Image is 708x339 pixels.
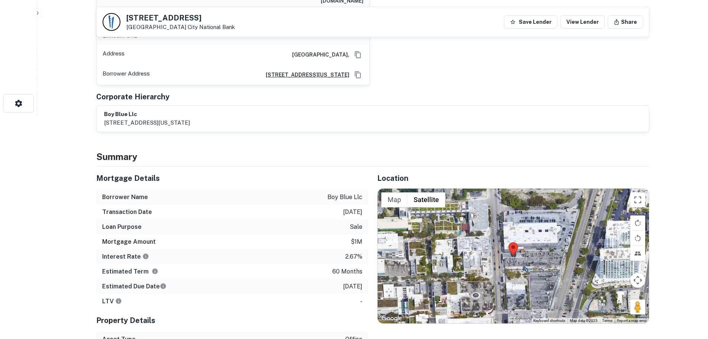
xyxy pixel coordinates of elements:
p: Address [103,49,125,60]
button: Keyboard shortcuts [533,318,565,323]
h5: Location [377,173,649,184]
button: Map camera controls [630,273,645,288]
a: Open this area in Google Maps (opens a new window) [379,314,404,323]
h5: Property Details [96,315,368,326]
p: [DATE] [343,208,362,217]
h6: Borrower Name [102,193,148,202]
h6: Estimated Term [102,267,158,276]
iframe: Chat Widget [671,279,708,315]
svg: The interest rates displayed on the website are for informational purposes only and may be report... [142,253,149,260]
a: Report a map error [617,319,647,323]
p: 2.67% [345,252,362,261]
p: sale [350,223,362,231]
h6: boy blue llc [104,110,190,119]
h5: Mortgage Details [96,173,368,184]
button: Share [608,15,643,29]
button: Save Lender [504,15,557,29]
h6: [GEOGRAPHIC_DATA], [286,51,349,59]
p: Borrower Address [103,69,150,80]
p: $1m [351,237,362,246]
button: Rotate map counterclockwise [630,231,645,246]
h6: Transaction Date [102,208,152,217]
a: [STREET_ADDRESS][US_STATE] [260,71,349,79]
p: [GEOGRAPHIC_DATA] [126,24,235,31]
span: Map data ©2025 [570,319,598,323]
a: Terms (opens in new tab) [602,319,612,323]
svg: LTVs displayed on the website are for informational purposes only and may be reported incorrectly... [115,298,122,304]
p: 60 months [332,267,362,276]
h6: Mortgage Amount [102,237,156,246]
h6: Estimated Due Date [102,282,167,291]
p: boy blue llc [327,193,362,202]
p: [DATE] [343,282,362,291]
img: Google [379,314,404,323]
svg: Term is based on a standard schedule for this type of loan. [152,268,158,275]
h5: Corporate Hierarchy [96,91,169,102]
button: Copy Address [352,69,363,80]
h6: LTV [102,297,122,306]
p: [STREET_ADDRESS][US_STATE] [104,118,190,127]
button: Rotate map clockwise [630,215,645,230]
h5: [STREET_ADDRESS] [126,14,235,22]
button: Copy Address [352,49,363,60]
svg: Estimate is based on a standard schedule for this type of loan. [160,283,167,290]
button: Toggle fullscreen view [630,192,645,207]
h4: Summary [96,150,649,163]
button: Show street map [381,192,407,207]
a: City National Bank [188,24,235,30]
button: Show satellite imagery [407,192,445,207]
h6: Interest Rate [102,252,149,261]
h6: Loan Purpose [102,223,142,231]
p: - [360,297,362,306]
button: Tilt map [630,246,645,261]
a: View Lender [560,15,605,29]
button: Drag Pegman onto the map to open Street View [630,300,645,314]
